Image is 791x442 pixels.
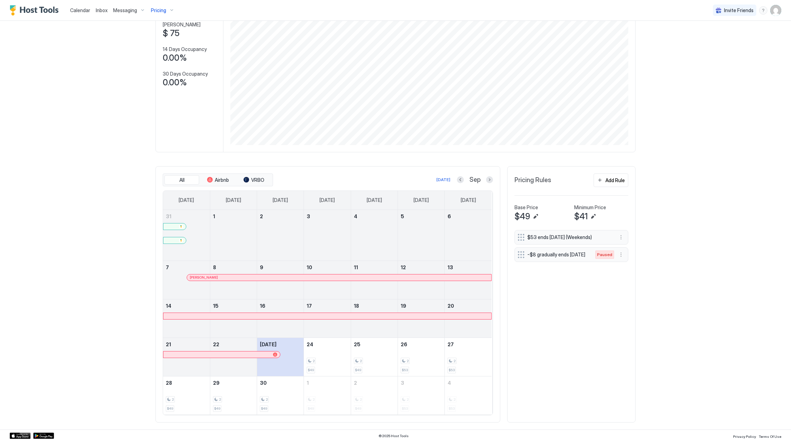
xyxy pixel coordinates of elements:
span: [DATE] [320,197,335,203]
a: Host Tools Logo [10,5,62,16]
a: September 18, 2025 [351,299,398,312]
a: September 6, 2025 [445,210,492,223]
span: 26 [401,341,407,347]
span: 31 [166,213,171,219]
a: Saturday [454,191,483,210]
a: September 9, 2025 [257,261,304,274]
div: Add Rule [605,177,625,184]
td: September 24, 2025 [304,338,351,376]
button: VRBO [237,175,271,185]
td: September 17, 2025 [304,299,351,338]
span: [DATE] [461,197,476,203]
span: [DATE] [367,197,382,203]
span: [DATE] [414,197,429,203]
span: Privacy Policy [733,434,756,439]
td: September 1, 2025 [210,210,257,261]
span: Terms Of Use [759,434,781,439]
a: Calendar [70,7,90,14]
span: [PERSON_NAME] [163,22,201,28]
a: Inbox [96,7,108,14]
span: [DATE] [273,197,288,203]
span: $ 75 [163,28,179,39]
a: Terms Of Use [759,432,781,440]
a: Wednesday [313,191,342,210]
td: September 21, 2025 [163,338,210,376]
a: Tuesday [266,191,295,210]
span: 3 [307,213,310,219]
a: Privacy Policy [733,432,756,440]
a: Friday [407,191,436,210]
span: $53 [449,368,455,372]
td: October 1, 2025 [304,376,351,415]
td: September 20, 2025 [445,299,492,338]
span: 2 [313,359,315,363]
span: $53 ends [DATE] (Weekends) [527,234,610,240]
span: [PERSON_NAME] [190,275,218,280]
a: App Store [10,433,31,439]
span: © 2025 Host Tools [379,434,409,438]
div: User profile [770,5,781,16]
span: 0.00% [163,53,187,63]
span: $41 [574,211,588,222]
span: Airbnb [215,177,229,183]
span: Pricing Rules [514,176,551,184]
span: $53 [402,368,408,372]
a: September 25, 2025 [351,338,398,351]
div: Google Play Store [33,433,54,439]
a: September 10, 2025 [304,261,350,274]
td: August 31, 2025 [163,210,210,261]
span: 30 [260,380,267,386]
a: September 17, 2025 [304,299,350,312]
span: [DATE] [226,197,241,203]
span: 2 [360,359,362,363]
a: September 8, 2025 [210,261,257,274]
span: 28 [166,380,172,386]
a: August 31, 2025 [163,210,210,223]
span: $49 [214,406,220,411]
span: 8 [213,264,216,270]
td: September 7, 2025 [163,261,210,299]
span: 30 Days Occupancy [163,71,208,77]
a: September 7, 2025 [163,261,210,274]
span: 9 [260,264,263,270]
a: September 5, 2025 [398,210,444,223]
span: 22 [213,341,219,347]
button: More options [617,233,625,241]
span: $49 [308,368,314,372]
span: 27 [448,341,454,347]
div: menu [617,233,625,241]
a: September 22, 2025 [210,338,257,351]
td: September 30, 2025 [257,376,304,415]
div: menu [759,6,767,15]
span: 21 [166,341,171,347]
a: October 4, 2025 [445,376,492,389]
span: -$8 gradually ends [DATE] [527,252,588,258]
td: September 28, 2025 [163,376,210,415]
td: October 3, 2025 [398,376,444,415]
button: Add Rule [594,173,628,187]
td: September 10, 2025 [304,261,351,299]
span: 17 [307,303,312,309]
a: September 15, 2025 [210,299,257,312]
a: September 21, 2025 [163,338,210,351]
span: 2 [453,359,456,363]
button: All [164,175,199,185]
span: 16 [260,303,265,309]
a: September 16, 2025 [257,299,304,312]
a: September 3, 2025 [304,210,350,223]
span: 20 [448,303,454,309]
span: Messaging [113,7,137,14]
div: tab-group [163,173,273,187]
span: $49 [514,211,530,222]
span: $49 [167,406,173,411]
span: VRBO [251,177,264,183]
a: September 2, 2025 [257,210,304,223]
a: September 14, 2025 [163,299,210,312]
span: 14 [166,303,171,309]
td: September 8, 2025 [210,261,257,299]
a: September 23, 2025 [257,338,304,351]
td: September 3, 2025 [304,210,351,261]
span: $49 [355,368,361,372]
